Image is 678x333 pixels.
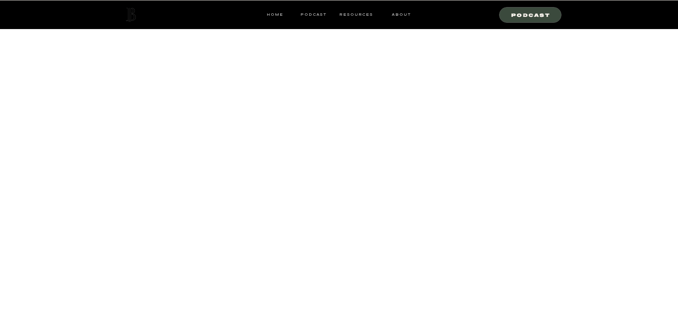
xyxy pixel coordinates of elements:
[504,11,558,18] a: Podcast
[391,11,411,18] a: ABOUT
[267,11,283,18] a: HOME
[298,11,329,18] a: Podcast
[337,11,373,18] a: resources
